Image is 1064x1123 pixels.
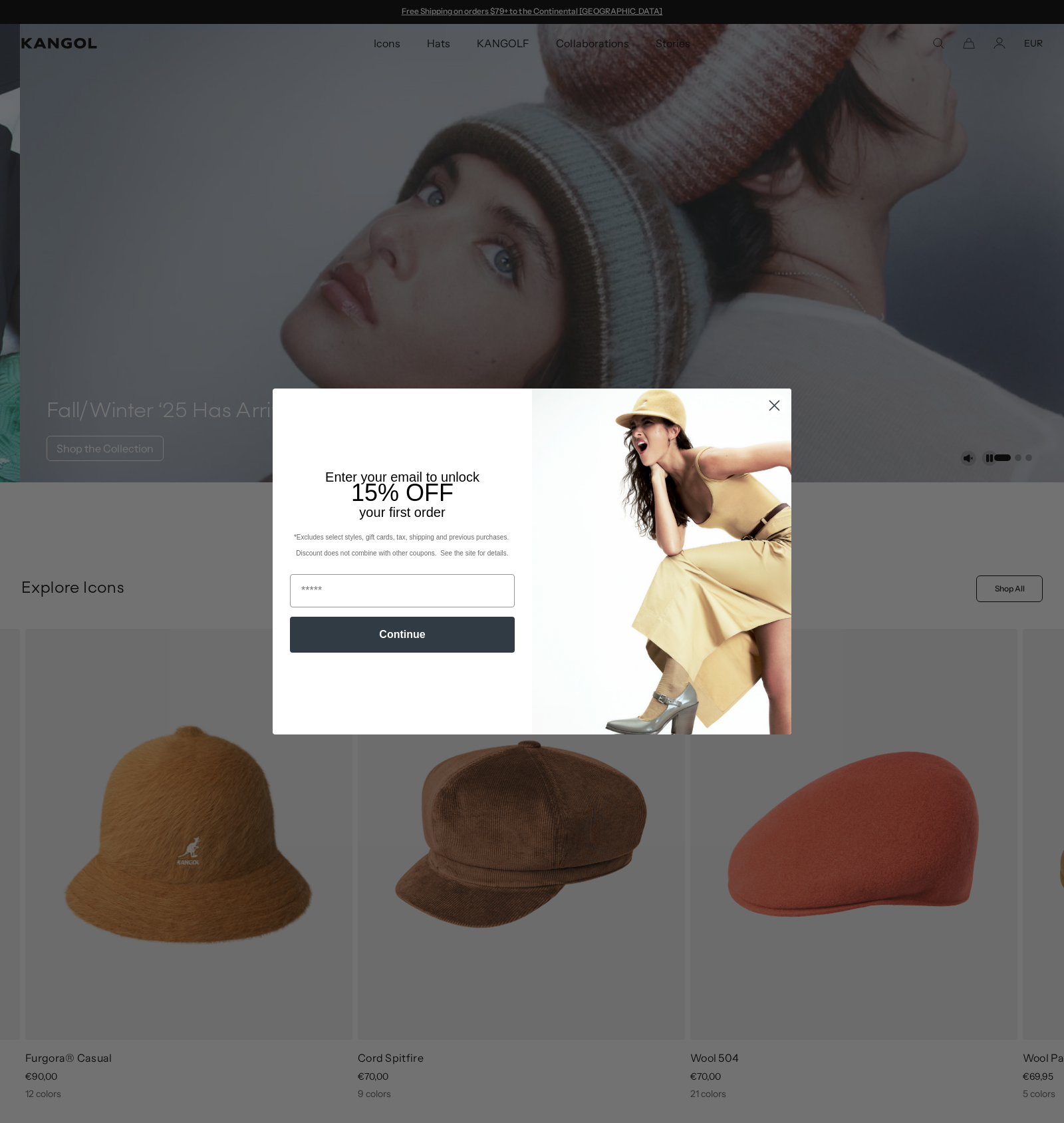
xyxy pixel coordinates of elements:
button: Continue [290,617,515,653]
span: 15% OFF [351,479,454,506]
span: your first order [359,505,445,520]
span: Enter your email to unlock [325,470,479,484]
img: 93be19ad-e773-4382-80b9-c9d740c9197f.jpeg [532,389,791,734]
button: Close dialog [763,394,786,417]
span: *Excludes select styles, gift cards, tax, shipping and previous purchases. Discount does not comb... [294,534,511,557]
input: Email [290,574,515,607]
